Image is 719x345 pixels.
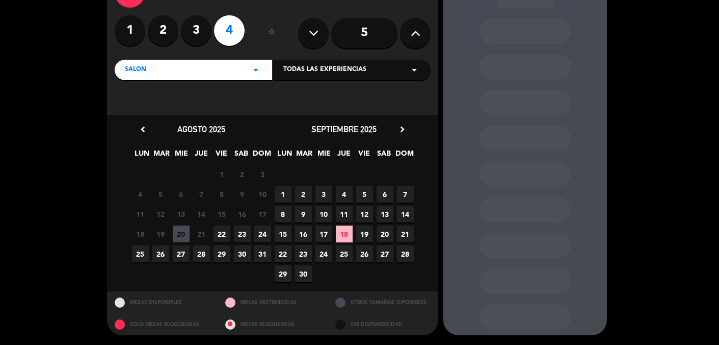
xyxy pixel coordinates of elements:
[275,186,291,203] span: 1
[107,313,218,335] div: SOLO MESAS BLOQUEADAS
[132,206,149,223] span: 11
[214,15,245,46] label: 4
[173,245,190,262] span: 27
[328,313,438,335] div: SIN DISPONIBILIDAD
[214,206,230,223] span: 15
[377,186,393,203] span: 6
[395,147,412,164] span: DOM
[296,147,313,164] span: MAR
[233,147,250,164] span: SAB
[356,186,373,203] span: 5
[397,186,414,203] span: 7
[214,166,230,183] span: 1
[181,15,211,46] label: 3
[311,124,377,134] span: septiembre 2025
[177,124,225,134] span: agosto 2025
[315,206,332,223] span: 10
[132,245,149,262] span: 25
[295,265,312,282] span: 30
[193,226,210,242] span: 21
[132,226,149,242] span: 18
[234,206,251,223] span: 16
[138,124,148,135] i: chevron_left
[193,186,210,203] span: 7
[377,226,393,242] span: 20
[213,147,230,164] span: VIE
[152,226,169,242] span: 19
[356,206,373,223] span: 12
[132,186,149,203] span: 4
[295,186,312,203] span: 2
[276,147,293,164] span: LUN
[214,245,230,262] span: 29
[397,124,408,135] i: chevron_right
[173,147,190,164] span: MIE
[336,186,353,203] span: 4
[193,245,210,262] span: 28
[254,226,271,242] span: 24
[234,245,251,262] span: 30
[255,15,288,51] div: ó
[315,245,332,262] span: 24
[356,147,372,164] span: VIE
[295,206,312,223] span: 9
[275,206,291,223] span: 8
[153,147,170,164] span: MAR
[107,291,218,313] div: MESAS DISPONIBLES
[336,147,353,164] span: JUE
[214,226,230,242] span: 22
[408,64,420,76] i: arrow_drop_down
[125,65,146,75] span: SALON
[295,245,312,262] span: 23
[315,186,332,203] span: 3
[336,226,353,242] span: 18
[356,245,373,262] span: 26
[152,186,169,203] span: 5
[173,206,190,223] span: 13
[376,147,392,164] span: SAB
[377,245,393,262] span: 27
[316,147,333,164] span: MIE
[295,226,312,242] span: 16
[218,313,328,335] div: MESAS BLOQUEADAS
[254,206,271,223] span: 17
[254,166,271,183] span: 3
[356,226,373,242] span: 19
[173,226,190,242] span: 20
[152,245,169,262] span: 26
[250,64,262,76] i: arrow_drop_down
[397,226,414,242] span: 21
[218,291,328,313] div: MESAS RESTRINGIDAS
[253,147,270,164] span: DOM
[254,245,271,262] span: 31
[336,206,353,223] span: 11
[254,186,271,203] span: 10
[193,147,210,164] span: JUE
[315,226,332,242] span: 17
[275,265,291,282] span: 29
[115,15,145,46] label: 1
[328,291,438,313] div: OTROS TAMAÑOS DIPONIBLES
[275,226,291,242] span: 15
[283,65,366,75] span: Todas las experiencias
[214,186,230,203] span: 8
[377,206,393,223] span: 13
[193,206,210,223] span: 14
[397,206,414,223] span: 14
[397,245,414,262] span: 28
[234,226,251,242] span: 23
[234,166,251,183] span: 2
[234,186,251,203] span: 9
[275,245,291,262] span: 22
[152,206,169,223] span: 12
[134,147,150,164] span: LUN
[173,186,190,203] span: 6
[336,245,353,262] span: 25
[148,15,178,46] label: 2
